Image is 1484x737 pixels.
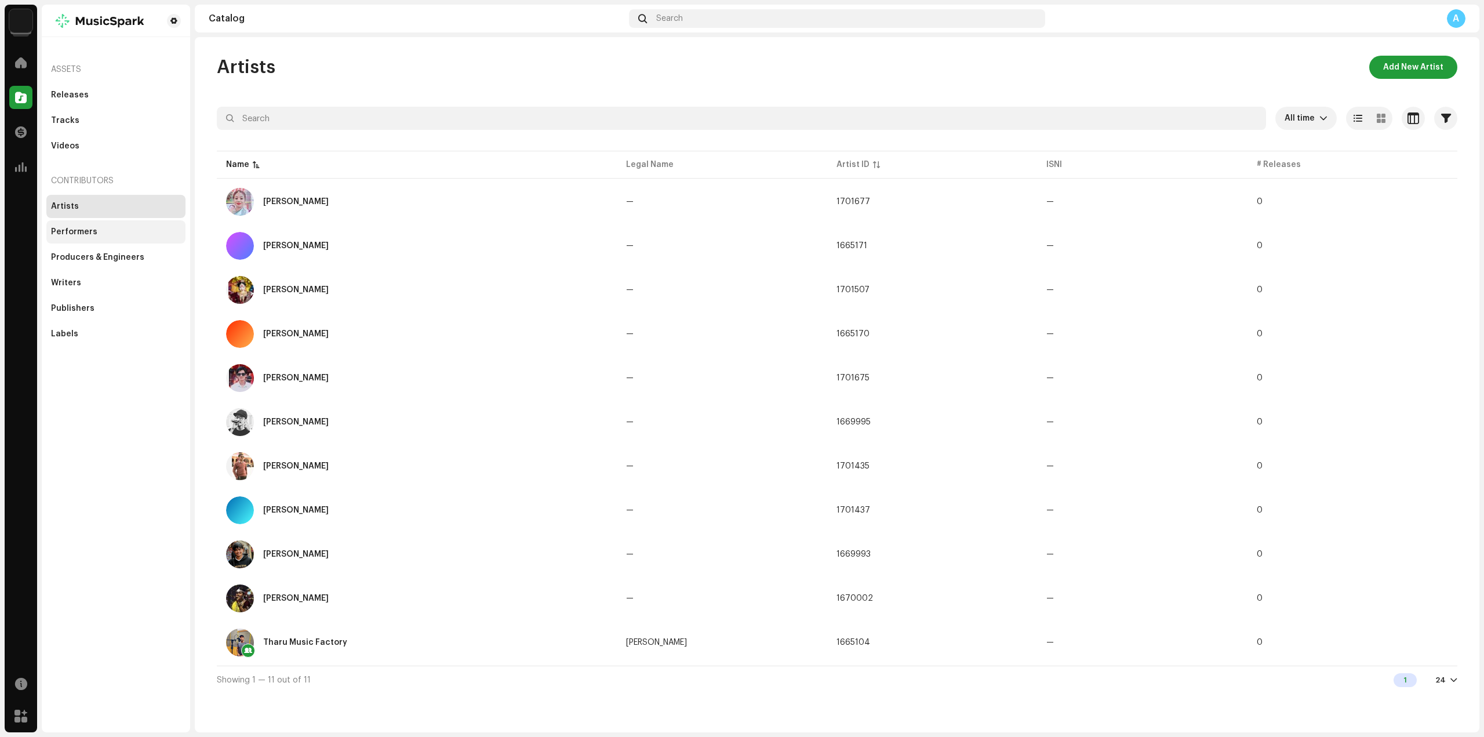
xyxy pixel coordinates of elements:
[1046,374,1054,382] span: —
[51,116,79,125] div: Tracks
[46,83,185,107] re-m-nav-item: Releases
[263,198,329,206] div: Gita Chaudharuy
[1257,198,1263,206] span: 0
[1257,242,1263,250] span: 0
[51,304,94,313] div: Publishers
[51,253,144,262] div: Producers & Engineers
[1257,286,1263,294] span: 0
[1383,56,1443,79] span: Add New Artist
[263,330,329,338] div: Philip Chaudhary
[217,107,1266,130] input: Search
[1046,594,1054,602] span: —
[626,506,634,514] span: —
[836,374,870,382] span: 1701675
[46,297,185,320] re-m-nav-item: Publishers
[1257,550,1263,558] span: 0
[1394,673,1417,687] div: 1
[46,322,185,346] re-m-nav-item: Labels
[1257,638,1263,647] span: 0
[263,638,347,647] div: Tharu Music Factory
[1285,107,1319,130] span: All time
[626,374,634,382] span: —
[836,594,873,602] span: 1670002
[1046,638,1054,647] span: —
[626,242,634,250] span: —
[836,638,870,647] span: 1665104
[232,452,254,480] img: 9d010b85-b24d-4ff9-b4b8-bf98eb8782c4
[46,246,185,269] re-m-nav-item: Producers & Engineers
[217,56,275,79] span: Artists
[1435,676,1446,685] div: 24
[46,56,185,83] re-a-nav-header: Assets
[51,90,89,100] div: Releases
[226,159,249,170] div: Name
[9,9,32,32] img: bc4c4277-71b2-49c5-abdf-ca4e9d31f9c1
[217,676,311,684] span: Showing 1 — 11 out of 11
[1257,418,1263,426] span: 0
[46,195,185,218] re-m-nav-item: Artists
[46,220,185,244] re-m-nav-item: Performers
[1257,374,1263,382] span: 0
[626,594,634,602] span: —
[228,276,254,304] img: 33c6f3ad-cc22-4fc0-820f-0ec38d6e261c
[626,550,634,558] span: —
[1257,330,1263,338] span: 0
[226,408,254,436] img: bc82f283-46d7-4b6f-99eb-4638ed52a1d1
[836,198,870,206] span: 1701677
[1046,462,1054,470] span: —
[1369,56,1457,79] button: Add New Artist
[626,418,634,426] span: —
[263,550,329,558] div: Sandip Sardar
[226,584,254,612] img: 94d55018-69cb-4b1f-9590-e3356279dcc0
[46,271,185,295] re-m-nav-item: Writers
[209,14,624,23] div: Catalog
[263,286,329,294] div: Mamata Sardar
[263,374,329,382] div: Piyush Chaudhary
[836,462,870,470] span: 1701435
[836,330,870,338] span: 1665170
[51,227,97,237] div: Performers
[51,14,148,28] img: 3e6ea8a8-b650-47c7-be58-ccad3f80e92a
[226,188,254,216] img: 6964b0a5-d3a6-4496-87a6-d6d01c34d5b0
[1447,9,1465,28] div: A
[51,278,81,288] div: Writers
[626,462,634,470] span: —
[229,364,254,392] img: d05667f0-9a2c-4587-9c53-b58a09f9ddf4
[626,198,634,206] span: —
[1046,506,1054,514] span: —
[51,202,79,211] div: Artists
[1046,418,1054,426] span: —
[1257,462,1263,470] span: 0
[836,159,870,170] div: Artist ID
[263,462,329,470] div: Rahul Punk
[1046,330,1054,338] span: —
[1257,594,1263,602] span: 0
[836,418,871,426] span: 1669995
[46,167,185,195] re-a-nav-header: Contributors
[656,14,683,23] span: Search
[626,638,687,647] span: Sunil Chaudhary
[1046,198,1054,206] span: —
[836,242,867,250] span: 1665171
[51,141,79,151] div: Videos
[226,629,254,656] img: ccfa27f1-4022-4b0c-a5df-8d40631338df
[836,550,871,558] span: 1669993
[1046,550,1054,558] span: —
[836,286,870,294] span: 1701507
[1046,286,1054,294] span: —
[263,242,329,250] div: Krishala Chaudhary
[1257,506,1263,514] span: 0
[1319,107,1327,130] div: dropdown trigger
[51,329,78,339] div: Labels
[263,506,329,514] div: Sanam Sardar
[226,540,254,568] img: a0fabf3d-0d0e-4df4-aa96-30fc7086f5a7
[46,135,185,158] re-m-nav-item: Videos
[1046,242,1054,250] span: —
[836,506,870,514] span: 1701437
[263,594,329,602] div: Sumika Sardar
[263,418,329,426] div: Prajesh Kangoy
[46,109,185,132] re-m-nav-item: Tracks
[626,286,634,294] span: —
